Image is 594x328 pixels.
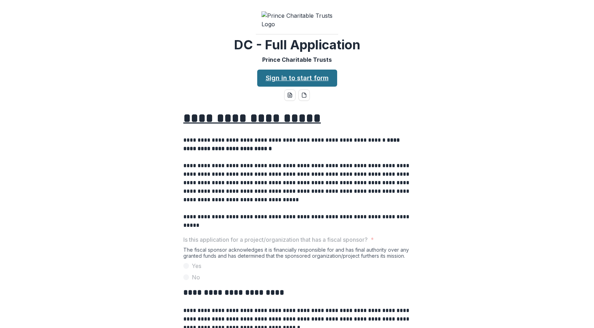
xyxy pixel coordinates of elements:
button: pdf-download [298,89,310,101]
h2: DC - Full Application [234,37,360,53]
button: word-download [284,89,296,101]
span: Yes [192,262,201,270]
p: Is this application for a project/organization that has a fiscal sponsor? [183,235,368,244]
span: No [192,273,200,281]
p: Prince Charitable Trusts [262,55,332,64]
a: Sign in to start form [257,70,337,87]
img: Prince Charitable Trusts Logo [261,11,333,28]
div: The fiscal sponsor acknowledges it is financially responsible for and has final authority over an... [183,247,411,262]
